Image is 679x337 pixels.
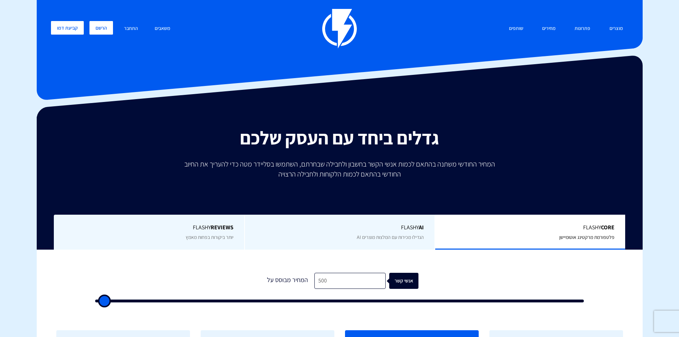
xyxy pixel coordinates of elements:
[211,224,233,231] b: REVIEWS
[42,128,637,148] h2: גדלים ביחד עם העסק שלכם
[537,21,561,36] a: מחירים
[89,21,113,35] a: הרשם
[569,21,596,36] a: פתרונות
[601,224,614,231] b: Core
[65,224,233,232] span: Flashy
[446,224,614,232] span: Flashy
[256,224,424,232] span: Flashy
[186,234,233,240] span: יותר ביקורות בפחות מאמץ
[119,21,143,36] a: התחבר
[419,224,424,231] b: AI
[357,234,424,240] span: הגדילו מכירות עם המלצות מוצרים AI
[504,21,529,36] a: שותפים
[393,273,422,289] div: אנשי קשר
[179,159,500,179] p: המחיר החודשי משתנה בהתאם לכמות אנשי הקשר בחשבון ולחבילה שבחרתם, השתמשו בסליידר מטה כדי להעריך את ...
[51,21,84,35] a: קביעת דמו
[261,273,314,289] div: המחיר מבוסס על
[149,21,176,36] a: משאבים
[559,234,614,240] span: פלטפורמת מרקטינג אוטומיישן
[604,21,628,36] a: מוצרים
